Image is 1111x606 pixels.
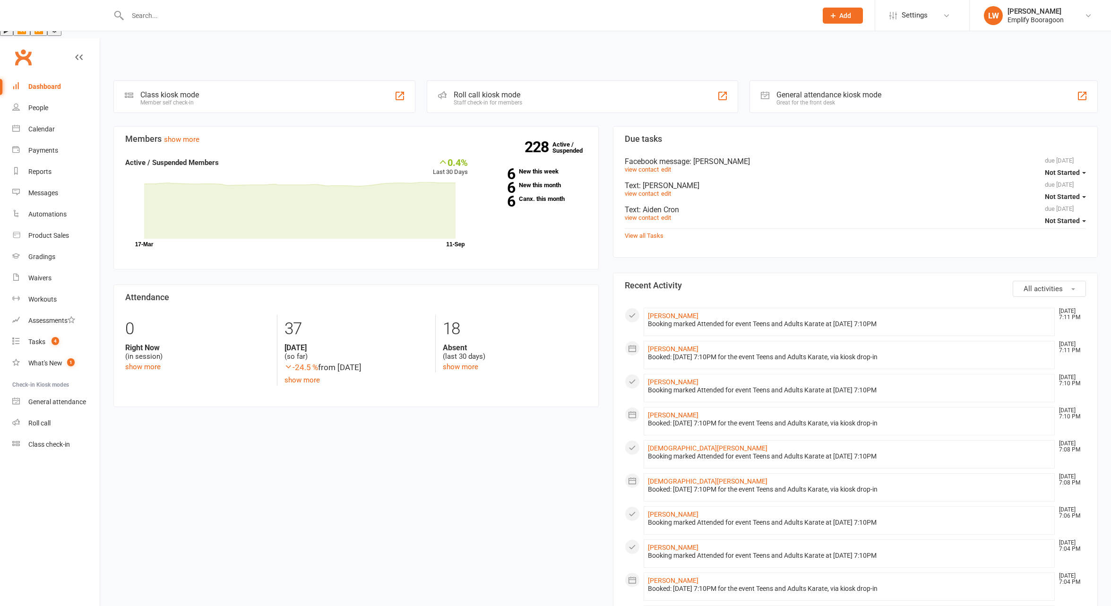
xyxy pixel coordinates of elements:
div: Text [625,181,1086,190]
span: 4 [52,337,59,345]
div: Booked: [DATE] 7:10PM for the event Teens and Adults Karate, via kiosk drop-in [648,419,1051,427]
h3: Attendance [125,293,587,302]
div: Reports [28,168,52,175]
div: Tasks [28,338,45,346]
div: Text [625,205,1086,214]
div: (last 30 days) [443,343,587,361]
div: 18 [443,315,587,343]
div: Roll call [28,419,51,427]
div: from [DATE] [284,361,429,374]
a: show more [284,376,320,384]
a: View all Tasks [625,232,663,239]
a: [PERSON_NAME] [648,511,698,518]
div: People [28,104,48,112]
time: [DATE] 7:11 PM [1054,308,1085,320]
a: view contact [625,166,659,173]
div: Class check-in [28,441,70,448]
span: -24.5 % [284,363,318,372]
strong: Right Now [125,343,270,352]
strong: Active / Suspended Members [125,158,219,167]
div: 37 [284,315,429,343]
a: Tasks 4 [12,331,100,353]
div: Booking marked Attended for event Teens and Adults Karate at [DATE] 7:10PM [648,386,1051,394]
a: Payments [12,140,100,161]
time: [DATE] 7:11 PM [1054,341,1085,354]
button: Add [823,8,863,24]
a: edit [661,214,671,221]
a: [PERSON_NAME] [648,577,698,584]
a: 6New this month [482,182,587,188]
span: Add [839,12,851,19]
strong: 228 [525,140,552,154]
button: Not Started [1045,188,1086,205]
div: Waivers [28,274,52,282]
div: Calendar [28,125,55,133]
div: Emplify Booragoon [1008,16,1064,24]
a: Calendar [12,119,100,140]
a: [PERSON_NAME] [648,345,698,353]
div: 0.4% [433,157,468,167]
button: All activities [1013,281,1086,297]
div: Booking marked Attended for event Teens and Adults Karate at [DATE] 7:10PM [648,320,1051,328]
div: Booked: [DATE] 7:10PM for the event Teens and Adults Karate, via kiosk drop-in [648,353,1051,361]
a: Clubworx [11,45,35,69]
h3: Due tasks [625,134,1086,144]
a: Dashboard [12,76,100,97]
a: Product Sales [12,225,100,246]
time: [DATE] 7:10 PM [1054,374,1085,387]
strong: [DATE] [284,343,429,352]
a: People [12,97,100,119]
div: Assessments [28,317,75,324]
a: Assessments [12,310,100,331]
input: Search... [125,9,810,22]
div: Booking marked Attended for event Teens and Adults Karate at [DATE] 7:10PM [648,519,1051,527]
a: Waivers [12,268,100,289]
time: [DATE] 7:04 PM [1054,573,1085,585]
a: [PERSON_NAME] [648,312,698,320]
strong: 6 [482,194,515,208]
time: [DATE] 7:04 PM [1054,540,1085,552]
span: Not Started [1045,193,1080,200]
a: General attendance kiosk mode [12,391,100,413]
a: edit [661,190,671,197]
span: : [PERSON_NAME] [689,157,750,166]
div: What's New [28,359,62,367]
span: All activities [1024,285,1063,293]
h3: Members [125,134,587,144]
div: Product Sales [28,232,69,239]
a: edit [661,166,671,173]
a: [PERSON_NAME] [648,411,698,419]
div: Gradings [28,253,55,260]
div: [PERSON_NAME] [1008,7,1064,16]
a: show more [443,363,478,371]
a: view contact [625,190,659,197]
div: Booking marked Attended for event Teens and Adults Karate at [DATE] 7:10PM [648,452,1051,460]
span: Settings [902,5,928,26]
button: Not Started [1045,164,1086,181]
a: show more [164,135,199,144]
a: Reports [12,161,100,182]
div: Automations [28,210,67,218]
div: Roll call kiosk mode [454,90,522,99]
a: Class kiosk mode [12,434,100,455]
strong: 6 [482,181,515,195]
div: Last 30 Days [433,157,468,177]
time: [DATE] 7:10 PM [1054,407,1085,420]
div: LW [984,6,1003,25]
a: Automations [12,204,100,225]
div: Facebook message [625,157,1086,166]
time: [DATE] 7:08 PM [1054,474,1085,486]
a: Gradings [12,246,100,268]
div: (in session) [125,343,270,361]
span: : [PERSON_NAME] [639,181,699,190]
a: [PERSON_NAME] [648,544,698,551]
strong: 6 [482,167,515,181]
span: Not Started [1045,169,1080,176]
div: Booking marked Attended for event Teens and Adults Karate at [DATE] 7:10PM [648,552,1051,560]
a: view contact [625,214,659,221]
div: Workouts [28,295,57,303]
a: show more [125,363,161,371]
time: [DATE] 7:06 PM [1054,507,1085,519]
a: Messages [12,182,100,204]
time: [DATE] 7:08 PM [1054,441,1085,453]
